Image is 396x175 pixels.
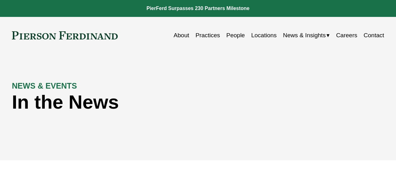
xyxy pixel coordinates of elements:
[251,29,276,41] a: Locations
[283,30,326,41] span: News & Insights
[336,29,357,41] a: Careers
[226,29,245,41] a: People
[196,29,220,41] a: Practices
[364,29,384,41] a: Contact
[12,91,291,113] h1: In the News
[174,29,189,41] a: About
[12,81,77,90] strong: NEWS & EVENTS
[283,29,330,41] a: folder dropdown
